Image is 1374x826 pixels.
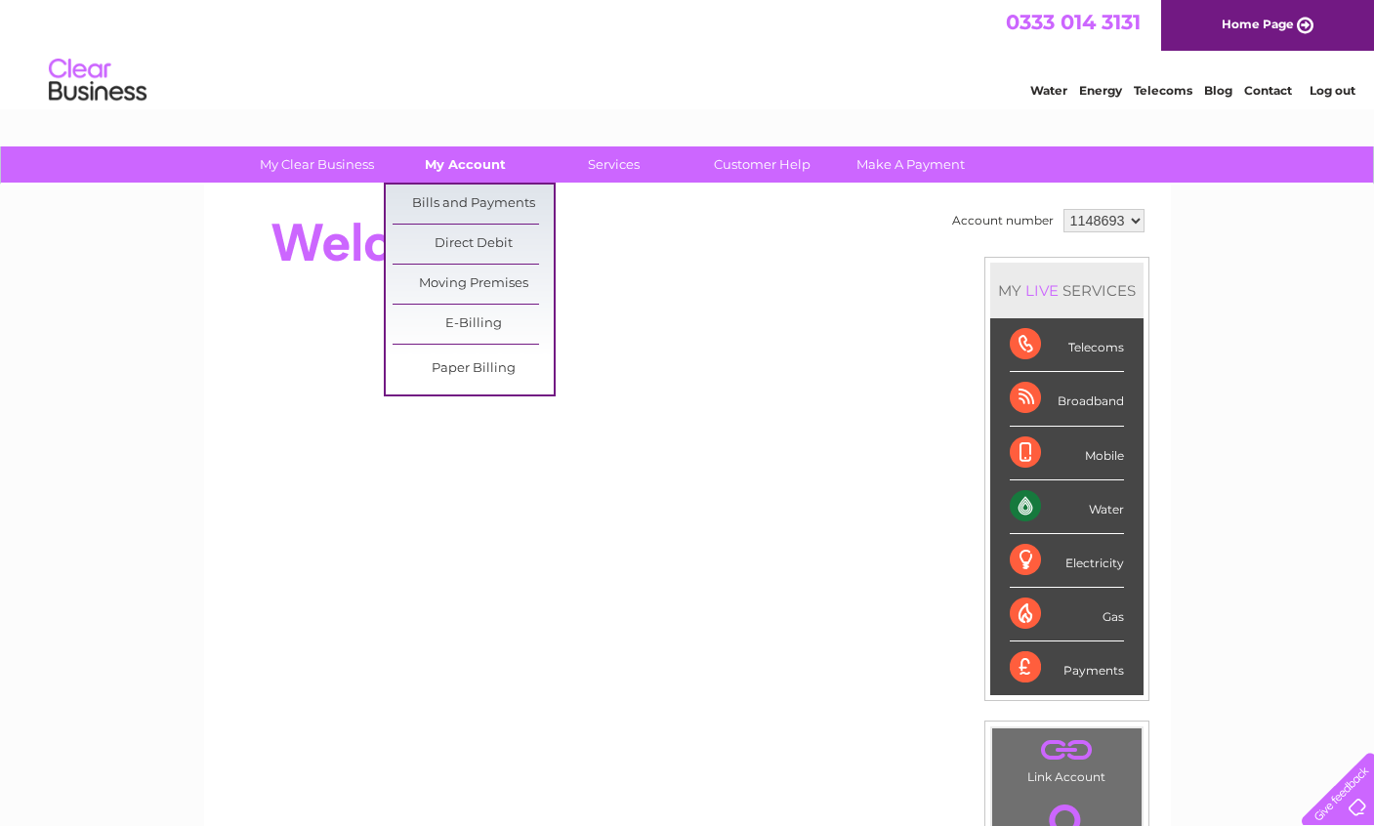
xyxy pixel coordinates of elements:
td: Account number [947,204,1059,237]
td: Link Account [991,727,1143,789]
a: Direct Debit [393,225,554,264]
div: Gas [1010,588,1124,641]
div: Clear Business is a trading name of Verastar Limited (registered in [GEOGRAPHIC_DATA] No. 3667643... [227,11,1149,95]
a: Log out [1310,83,1355,98]
a: Bills and Payments [393,185,554,224]
a: Customer Help [682,146,843,183]
div: Electricity [1010,534,1124,588]
div: Broadband [1010,372,1124,426]
div: LIVE [1021,281,1062,300]
a: Telecoms [1134,83,1192,98]
a: Services [533,146,694,183]
a: Blog [1204,83,1232,98]
a: Paper Billing [393,350,554,389]
a: Water [1030,83,1067,98]
div: Payments [1010,641,1124,694]
a: . [997,733,1137,767]
img: logo.png [48,51,147,110]
a: Contact [1244,83,1292,98]
a: Energy [1079,83,1122,98]
div: Water [1010,480,1124,534]
a: E-Billing [393,305,554,344]
div: Telecoms [1010,318,1124,372]
a: Make A Payment [830,146,991,183]
a: My Clear Business [236,146,397,183]
a: 0333 014 3131 [1006,10,1141,34]
a: My Account [385,146,546,183]
div: MY SERVICES [990,263,1144,318]
div: Mobile [1010,427,1124,480]
a: Moving Premises [393,265,554,304]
